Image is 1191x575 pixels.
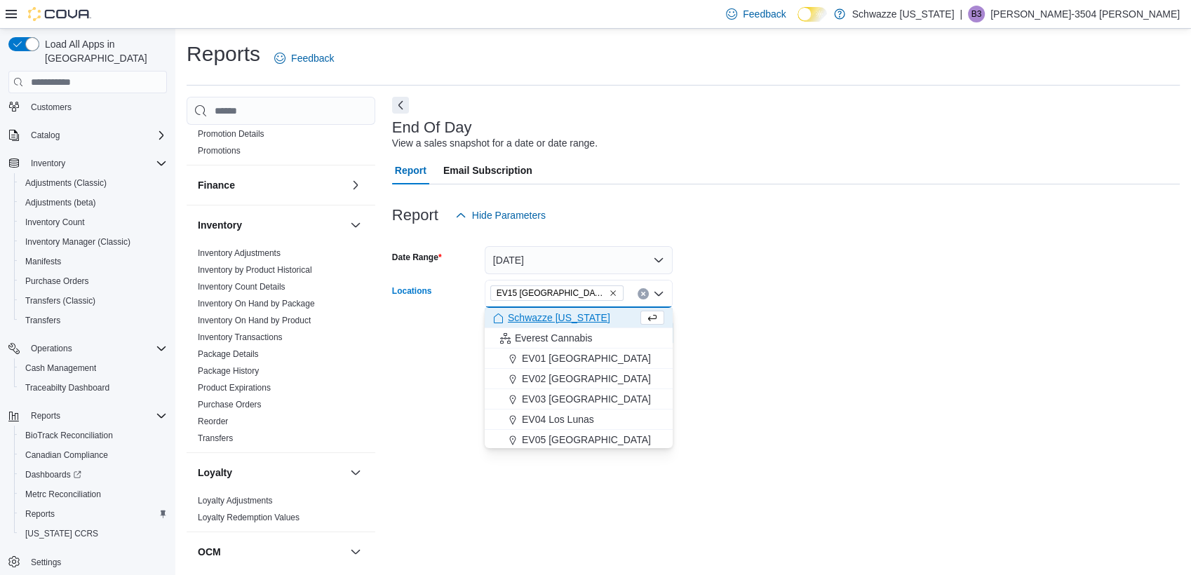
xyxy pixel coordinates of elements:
[20,447,167,464] span: Canadian Compliance
[20,466,87,483] a: Dashboards
[14,252,173,271] button: Manifests
[25,340,78,357] button: Operations
[14,485,173,504] button: Metrc Reconciliation
[25,407,167,424] span: Reports
[187,245,375,452] div: Inventory
[3,406,173,426] button: Reports
[14,193,173,212] button: Adjustments (beta)
[25,97,167,115] span: Customers
[20,466,167,483] span: Dashboards
[638,288,649,299] button: Clear input
[198,332,283,342] a: Inventory Transactions
[392,97,409,114] button: Next
[490,285,624,301] span: EV15 Las Cruces North
[798,7,827,22] input: Dark Mode
[187,109,375,165] div: Discounts & Promotions
[20,312,66,329] a: Transfers
[14,504,173,524] button: Reports
[25,315,60,326] span: Transfers
[31,343,72,354] span: Operations
[25,276,89,287] span: Purchase Orders
[971,6,982,22] span: B3
[198,248,281,258] a: Inventory Adjustments
[198,298,315,309] span: Inventory On Hand by Package
[28,7,91,21] img: Cova
[14,358,173,378] button: Cash Management
[269,44,339,72] a: Feedback
[522,412,594,426] span: EV04 Los Lunas
[198,316,311,325] a: Inventory On Hand by Product
[25,197,96,208] span: Adjustments (beta)
[609,289,617,297] button: Remove EV15 Las Cruces North from selection in this group
[522,372,651,386] span: EV02 [GEOGRAPHIC_DATA]
[392,119,472,136] h3: End Of Day
[198,466,344,480] button: Loyalty
[20,486,107,503] a: Metrc Reconciliation
[522,433,651,447] span: EV05 [GEOGRAPHIC_DATA]
[198,466,232,480] h3: Loyalty
[198,399,262,410] span: Purchase Orders
[14,311,173,330] button: Transfers
[198,512,300,523] span: Loyalty Redemption Values
[450,201,551,229] button: Hide Parameters
[485,369,673,389] button: EV02 [GEOGRAPHIC_DATA]
[25,407,66,424] button: Reports
[20,194,102,211] a: Adjustments (beta)
[25,554,67,571] a: Settings
[198,282,285,292] a: Inventory Count Details
[198,545,344,559] button: OCM
[198,178,344,192] button: Finance
[198,382,271,393] span: Product Expirations
[198,315,311,326] span: Inventory On Hand by Product
[14,465,173,485] a: Dashboards
[25,363,96,374] span: Cash Management
[485,328,673,349] button: Everest Cannabis
[25,340,167,357] span: Operations
[39,37,167,65] span: Load All Apps in [GEOGRAPHIC_DATA]
[31,557,61,568] span: Settings
[31,102,72,113] span: Customers
[198,248,281,259] span: Inventory Adjustments
[25,155,71,172] button: Inventory
[347,217,364,234] button: Inventory
[743,7,786,21] span: Feedback
[14,378,173,398] button: Traceabilty Dashboard
[25,295,95,306] span: Transfers (Classic)
[14,426,173,445] button: BioTrack Reconciliation
[31,130,60,141] span: Catalog
[25,155,167,172] span: Inventory
[485,389,673,410] button: EV03 [GEOGRAPHIC_DATA]
[198,416,228,427] span: Reorder
[485,430,673,450] button: EV05 [GEOGRAPHIC_DATA]
[198,383,271,393] a: Product Expirations
[20,379,167,396] span: Traceabilty Dashboard
[20,292,167,309] span: Transfers (Classic)
[20,360,102,377] a: Cash Management
[20,486,167,503] span: Metrc Reconciliation
[485,308,673,328] button: Schwazze [US_STATE]
[14,291,173,311] button: Transfers (Classic)
[198,281,285,292] span: Inventory Count Details
[25,382,109,393] span: Traceabilty Dashboard
[20,253,167,270] span: Manifests
[20,360,167,377] span: Cash Management
[25,469,81,480] span: Dashboards
[347,177,364,194] button: Finance
[522,392,651,406] span: EV03 [GEOGRAPHIC_DATA]
[3,339,173,358] button: Operations
[3,126,173,145] button: Catalog
[347,464,364,481] button: Loyalty
[198,433,233,443] a: Transfers
[198,129,264,139] a: Promotion Details
[187,40,260,68] h1: Reports
[198,349,259,360] span: Package Details
[198,146,241,156] a: Promotions
[31,410,60,421] span: Reports
[198,128,264,140] span: Promotion Details
[198,545,221,559] h3: OCM
[198,417,228,426] a: Reorder
[20,214,167,231] span: Inventory Count
[472,208,546,222] span: Hide Parameters
[522,351,651,365] span: EV01 [GEOGRAPHIC_DATA]
[20,292,101,309] a: Transfers (Classic)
